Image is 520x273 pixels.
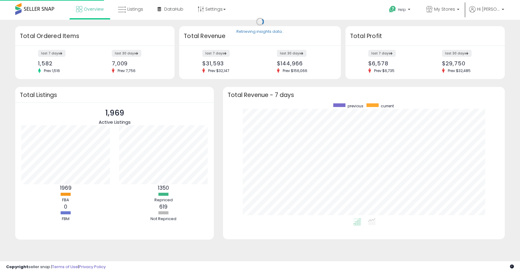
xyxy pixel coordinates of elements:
a: Hi [PERSON_NAME] [469,6,504,20]
a: Help [384,1,416,20]
span: Prev: $32,147 [205,68,232,73]
div: 1,582 [38,60,90,67]
div: Repriced [145,197,182,203]
span: previous [348,103,363,109]
label: last 30 days [112,50,141,57]
i: Get Help [389,5,396,13]
div: FBM [48,216,84,222]
b: 0 [64,203,67,210]
span: current [381,103,394,109]
h3: Total Revenue [184,32,336,40]
div: Retrieving insights data.. [236,29,284,35]
span: Prev: $156,066 [280,68,310,73]
span: Overview [84,6,104,12]
a: Terms of Use [52,264,78,270]
strong: Copyright [6,264,28,270]
div: FBA [48,197,84,203]
div: $144,966 [277,60,330,67]
span: Hi [PERSON_NAME] [477,6,500,12]
span: Prev: $6,735 [371,68,398,73]
div: $6,578 [368,60,420,67]
h3: Total Profit [350,32,500,40]
span: Prev: $32,485 [445,68,474,73]
h3: Total Ordered Items [20,32,170,40]
label: last 7 days [38,50,65,57]
span: My Stores [434,6,455,12]
b: 1350 [158,184,169,192]
label: last 30 days [442,50,472,57]
b: 1969 [60,184,72,192]
span: Listings [127,6,143,12]
span: Active Listings [99,119,131,125]
div: $29,750 [442,60,494,67]
h3: Total Revenue - 7 days [228,93,500,97]
label: last 30 days [277,50,306,57]
p: 1,969 [99,107,131,119]
div: seller snap | | [6,264,106,270]
span: Prev: 1,516 [41,68,63,73]
span: Prev: 7,756 [115,68,139,73]
div: Not Repriced [145,216,182,222]
h3: Total Listings [20,93,209,97]
div: $31,593 [202,60,255,67]
a: Privacy Policy [79,264,106,270]
b: 619 [159,203,168,210]
span: DataHub [164,6,183,12]
label: last 7 days [202,50,230,57]
div: 7,009 [112,60,164,67]
label: last 7 days [368,50,396,57]
span: Help [398,7,406,12]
